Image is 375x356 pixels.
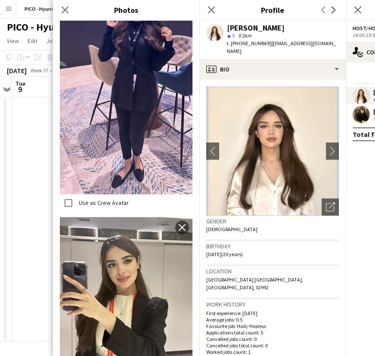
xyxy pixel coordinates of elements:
p: Worked jobs count: 1 [206,349,339,355]
span: [DEMOGRAPHIC_DATA] [206,226,257,232]
span: View [7,37,19,45]
span: [GEOGRAPHIC_DATA] [GEOGRAPHIC_DATA], [GEOGRAPHIC_DATA], 02992 [206,276,303,291]
button: PICO - Hyundai Palisade 2025 [18,0,97,17]
p: First experience: [DATE] [206,310,339,316]
p: Cancelled jobs total count: 0 [206,342,339,349]
img: Crew avatar or photo [206,87,339,216]
p: Cancelled jobs count: 0 [206,336,339,342]
span: Edit [28,37,37,45]
h3: Photos [53,4,199,15]
h3: Work history [206,300,339,308]
span: [DATE] (20 years) [206,251,243,257]
h3: Birthday [206,242,339,250]
p: Average jobs: 0.5 [206,316,339,323]
a: Jobs [43,35,62,46]
a: View [3,35,22,46]
a: Edit [24,35,41,46]
span: Jobs [46,37,59,45]
p: Applications total count: 5 [206,329,339,336]
span: 9.5km [236,32,253,39]
span: 5 [232,32,235,39]
p: Favourite job: Host/ Hostess [206,323,339,329]
div: [PERSON_NAME] [227,24,285,32]
div: Open photos pop-in [322,198,339,216]
h1: PICO - Hyundai Palisade 2025 [7,21,139,34]
span: t. [PHONE_NUMBER] [227,40,272,46]
div: Bio [199,59,346,80]
label: Use as Crew Avatar [77,199,129,207]
span: 9 [14,84,25,94]
h3: Profile [199,4,346,15]
span: | [EMAIL_ADDRESS][DOMAIN_NAME] [227,40,336,54]
h3: Location [206,267,339,275]
div: [DATE] [7,66,27,75]
h3: Gender [206,217,339,225]
span: Week 37 [28,67,50,74]
span: Tue [15,80,25,87]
